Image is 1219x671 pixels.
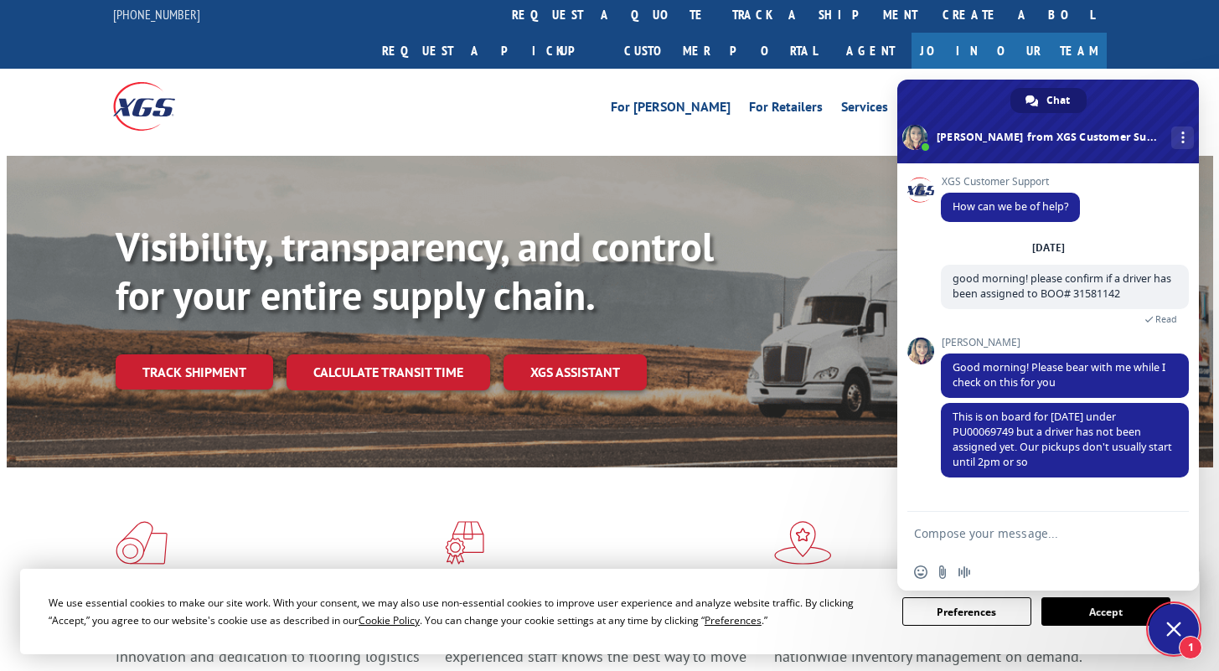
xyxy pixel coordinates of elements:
a: Services [841,101,888,119]
a: Track shipment [116,354,273,390]
span: Good morning! Please bear with me while I check on this for you [953,360,1165,390]
a: [PHONE_NUMBER] [113,6,200,23]
img: xgs-icon-flagship-distribution-model-red [774,521,832,565]
a: For [PERSON_NAME] [611,101,731,119]
span: 1 [1179,636,1202,659]
div: Close chat [1149,604,1199,654]
textarea: Compose your message... [914,526,1145,541]
div: Chat [1010,88,1087,113]
a: For Retailers [749,101,823,119]
a: Customer Portal [612,33,829,69]
a: Join Our Team [912,33,1107,69]
div: [DATE] [1032,243,1065,253]
b: Visibility, transparency, and control for your entire supply chain. [116,220,714,321]
button: Preferences [902,597,1031,626]
a: XGS ASSISTANT [504,354,647,390]
div: More channels [1171,126,1194,149]
span: Read [1155,313,1177,325]
span: This is on board for [DATE] under PU00069749 but a driver has not been assigned yet. Our pickups ... [953,410,1172,469]
a: Agent [829,33,912,69]
span: Insert an emoji [914,565,927,579]
span: Cookie Policy [359,613,420,627]
div: Cookie Consent Prompt [20,569,1200,654]
span: Preferences [705,613,762,627]
span: Chat [1046,88,1070,113]
span: good morning! please confirm if a driver has been assigned to BOO# 31581142 [953,271,1171,301]
span: Audio message [958,565,971,579]
span: Send a file [936,565,949,579]
img: xgs-icon-total-supply-chain-intelligence-red [116,521,168,565]
span: How can we be of help? [953,199,1068,214]
span: [PERSON_NAME] [941,337,1189,348]
img: xgs-icon-focused-on-flooring-red [445,521,484,565]
span: XGS Customer Support [941,176,1080,188]
div: We use essential cookies to make our site work. With your consent, we may also use non-essential ... [49,594,882,629]
button: Accept [1041,597,1170,626]
a: Calculate transit time [287,354,490,390]
a: Request a pickup [369,33,612,69]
